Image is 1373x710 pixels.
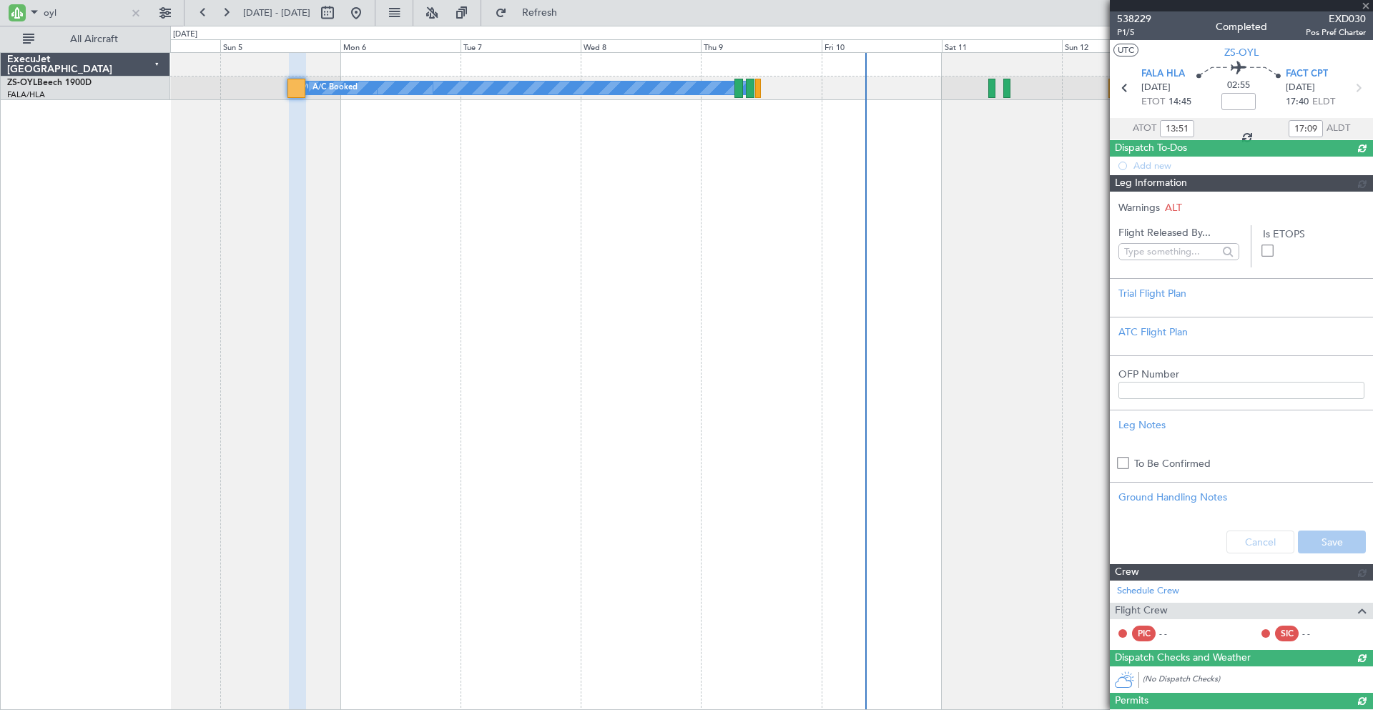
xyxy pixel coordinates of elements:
[44,2,126,24] input: A/C (Reg. or Type)
[1141,95,1165,109] span: ETOT
[701,39,821,52] div: Thu 9
[1306,11,1366,26] span: EXD030
[510,8,570,18] span: Refresh
[7,89,45,100] a: FALA/HLA
[220,39,340,52] div: Sun 5
[340,39,461,52] div: Mon 6
[7,79,37,87] span: ZS-OYL
[581,39,701,52] div: Wed 8
[313,77,358,99] div: A/C Booked
[461,39,581,52] div: Tue 7
[1133,122,1156,136] span: ATOT
[1117,11,1151,26] span: 538229
[1227,79,1250,93] span: 02:55
[1141,67,1185,82] span: FALA HLA
[1168,95,1191,109] span: 14:45
[1312,95,1335,109] span: ELDT
[1062,39,1182,52] div: Sun 12
[1327,122,1350,136] span: ALDT
[243,6,310,19] span: [DATE] - [DATE]
[942,39,1062,52] div: Sat 11
[1141,81,1171,95] span: [DATE]
[16,28,155,51] button: All Aircraft
[173,29,197,41] div: [DATE]
[1286,95,1309,109] span: 17:40
[1286,81,1315,95] span: [DATE]
[822,39,942,52] div: Fri 10
[488,1,574,24] button: Refresh
[1306,26,1366,39] span: Pos Pref Charter
[37,34,151,44] span: All Aircraft
[1216,19,1267,34] div: Completed
[1286,67,1328,82] span: FACT CPT
[7,79,92,87] a: ZS-OYLBeech 1900D
[1224,45,1259,60] span: ZS-OYL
